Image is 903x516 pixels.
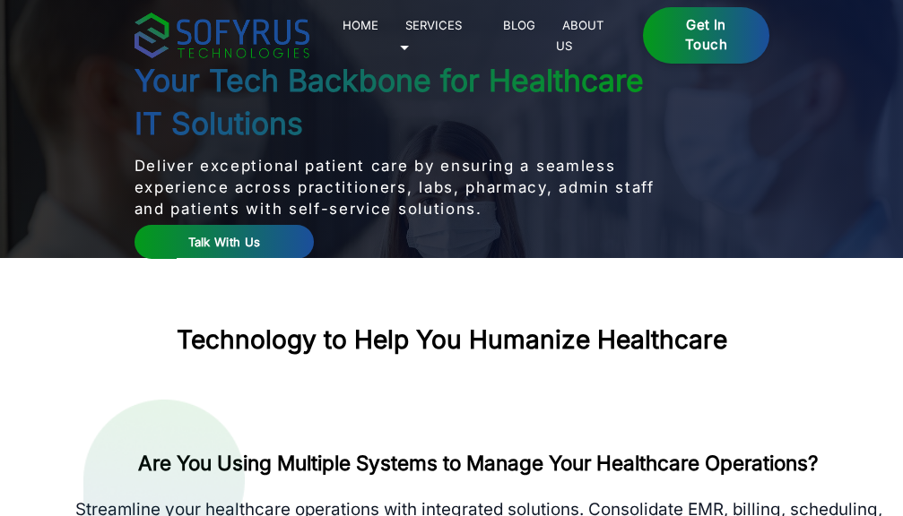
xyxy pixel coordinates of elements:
[497,14,543,36] a: Blog
[643,7,768,64] a: Get in Touch
[177,325,727,356] h2: Technology to Help You Humanize Healthcare
[336,14,386,36] a: Home
[135,155,664,219] p: Deliver exceptional patient care by ensuring a seamless experience across practitioners, labs, ph...
[135,13,309,58] img: sofyrus
[67,450,890,477] h2: Are You Using Multiple Systems to Manage Your Healthcare Operations?
[135,225,315,260] a: Talk With Us
[556,14,604,56] a: About Us
[399,14,463,56] a: Services 🞃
